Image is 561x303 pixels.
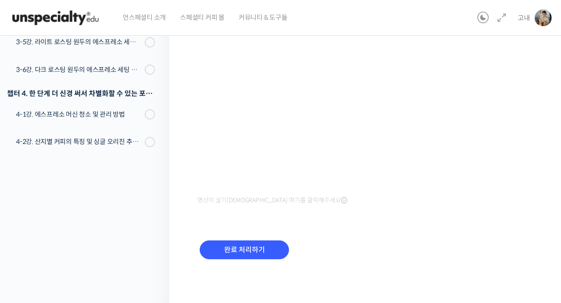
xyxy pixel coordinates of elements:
[86,239,97,247] span: 대화
[30,239,35,247] span: 홈
[16,109,142,120] div: 4-1강. 에스프레소 머신 청소 및 관리 방법
[3,225,62,248] a: 홈
[197,197,347,204] span: 영상이 끊기[DEMOGRAPHIC_DATA] 여기를 클릭해주세요
[145,239,156,247] span: 설정
[16,64,142,75] div: 3-6강. 다크 로스팅 원두의 에스프레소 세팅 방법
[16,37,142,47] div: 3-5강. 라이트 로스팅 원두의 에스프레소 세팅 방법
[200,240,289,260] input: 완료 처리하기
[62,225,121,248] a: 대화
[16,136,142,147] div: 4-2강. 산지별 커피의 특징 및 싱글 오리진 추출 방법
[518,14,530,22] span: 고내
[7,87,155,100] div: 챕터 4. 한 단계 더 신경 써서 차별화할 수 있는 포인트들
[121,225,180,248] a: 설정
